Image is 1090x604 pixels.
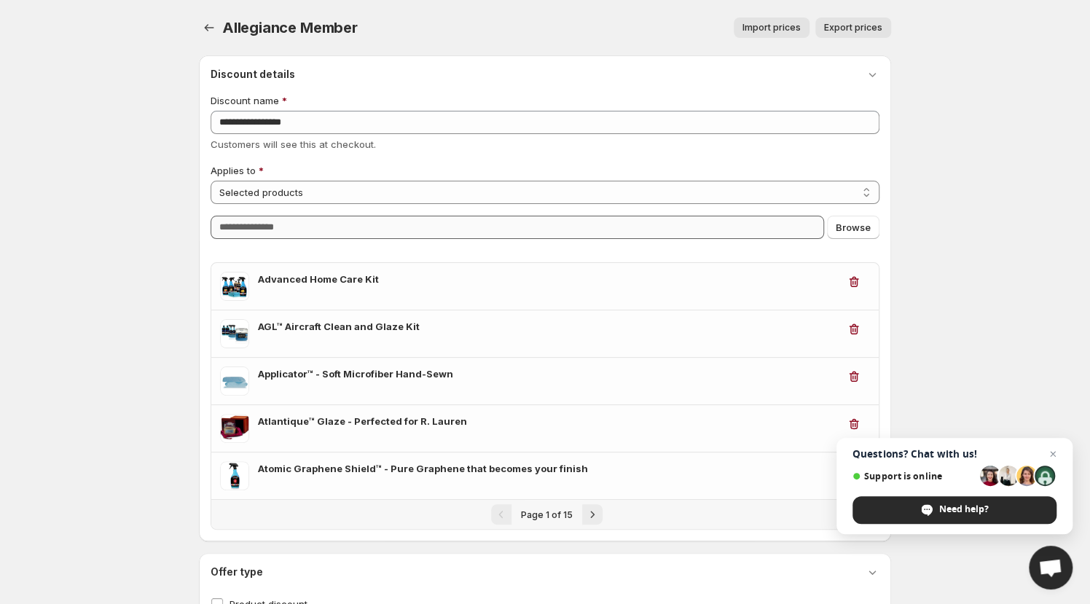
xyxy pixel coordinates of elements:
[258,414,838,428] h3: Atlantique™ Glaze - Perfected for R. Lauren
[836,220,871,235] span: Browse
[582,504,603,525] button: Next
[258,461,838,476] h3: Atomic Graphene Shield™ - Pure Graphene that becomes your finish
[852,471,975,482] span: Support is online
[852,496,1056,524] span: Need help?
[211,165,256,176] span: Applies to
[827,216,879,239] button: Browse
[815,17,891,38] button: Export prices
[211,67,295,82] h3: Discount details
[734,17,809,38] button: Import prices
[211,499,879,529] nav: Pagination
[1029,546,1073,589] a: Open chat
[211,565,263,579] h3: Offer type
[258,319,838,334] h3: AGL™ Aircraft Clean and Glaze Kit
[742,22,801,34] span: Import prices
[852,448,1056,460] span: Questions? Chat with us!
[222,19,358,36] span: Allegiance Member
[211,138,376,150] span: Customers will see this at checkout.
[521,509,573,520] span: Page 1 of 15
[258,366,838,381] h3: Applicator™ - Soft Microfiber Hand-Sewn
[824,22,882,34] span: Export prices
[258,272,838,286] h3: Advanced Home Care Kit
[211,95,279,106] span: Discount name
[939,503,989,516] span: Need help?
